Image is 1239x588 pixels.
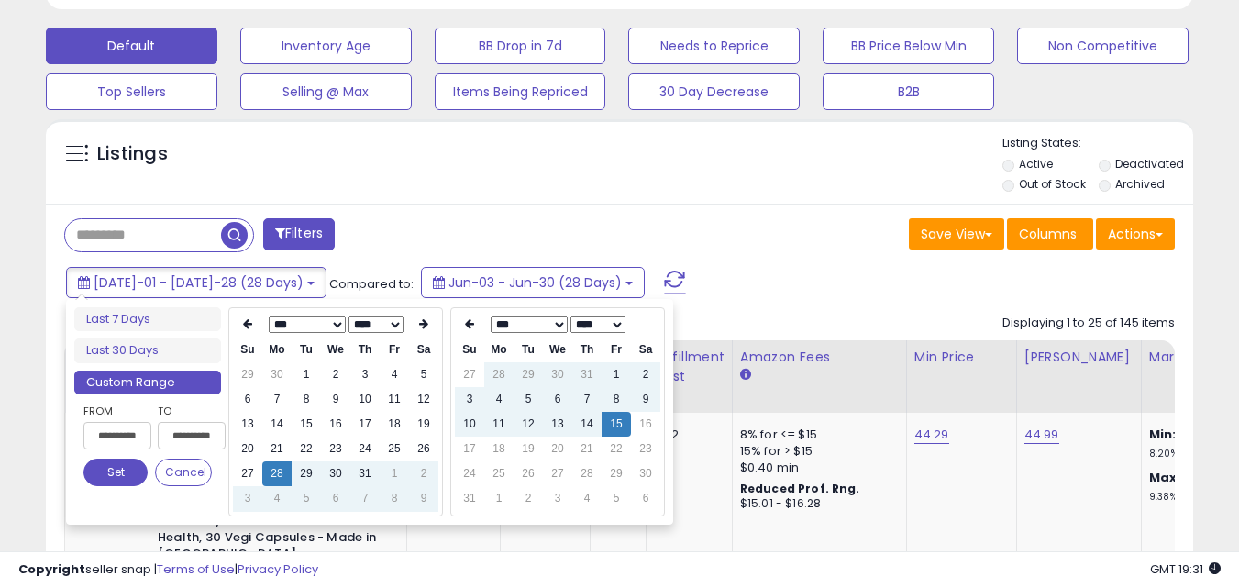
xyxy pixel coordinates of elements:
strong: Copyright [18,560,85,578]
td: 27 [233,461,262,486]
label: Archived [1115,176,1165,192]
button: Inventory Age [240,28,412,64]
th: Mo [484,338,514,362]
th: Su [233,338,262,362]
li: Custom Range [74,371,221,395]
th: Tu [514,338,543,362]
label: From [83,402,148,420]
button: Actions [1096,218,1175,250]
td: 24 [455,461,484,486]
div: [PERSON_NAME] [1024,348,1134,367]
td: 15 [292,412,321,437]
td: 8 [602,387,631,412]
td: 5 [409,362,438,387]
td: 17 [455,437,484,461]
b: Min: [1149,426,1177,443]
td: 13 [543,412,572,437]
td: 28 [572,461,602,486]
td: 20 [543,437,572,461]
button: Selling @ Max [240,73,412,110]
td: 3 [350,362,380,387]
td: 1 [380,461,409,486]
b: Max: [1149,469,1181,486]
td: 1 [292,362,321,387]
td: 29 [292,461,321,486]
td: 30 [321,461,350,486]
td: 30 [543,362,572,387]
button: BB Price Below Min [823,28,994,64]
td: 2 [321,362,350,387]
td: 29 [602,461,631,486]
p: Listing States: [1002,135,1193,152]
td: 3 [455,387,484,412]
li: Last 30 Days [74,338,221,363]
div: Displaying 1 to 25 of 145 items [1002,315,1175,332]
td: 2 [631,362,660,387]
button: Filters [263,218,335,250]
span: [DATE]-01 - [DATE]-28 (28 Days) [94,273,304,292]
th: We [321,338,350,362]
td: 20 [233,437,262,461]
td: 6 [233,387,262,412]
td: 18 [484,437,514,461]
button: Save View [909,218,1004,250]
div: Amazon Fees [740,348,899,367]
td: 26 [409,437,438,461]
h5: Listings [97,141,168,167]
td: 11 [484,412,514,437]
button: Needs to Reprice [628,28,800,64]
div: Min Price [914,348,1009,367]
span: Columns [1019,225,1077,243]
td: 31 [350,461,380,486]
td: 28 [484,362,514,387]
td: 10 [455,412,484,437]
th: We [543,338,572,362]
td: 30 [631,461,660,486]
td: 9 [409,486,438,511]
td: 23 [321,437,350,461]
td: 29 [233,362,262,387]
td: 6 [543,387,572,412]
td: 2 [409,461,438,486]
td: 16 [321,412,350,437]
li: Last 7 Days [74,307,221,332]
td: 10 [350,387,380,412]
td: 8 [292,387,321,412]
div: seller snap | | [18,561,318,579]
div: 5.92 [654,427,718,443]
a: Privacy Policy [238,560,318,578]
td: 4 [262,486,292,511]
div: $0.40 min [740,460,892,476]
th: Th [572,338,602,362]
div: $15.01 - $16.28 [740,496,892,512]
button: Cancel [155,459,212,486]
th: Sa [409,338,438,362]
td: 7 [262,387,292,412]
td: 7 [572,387,602,412]
th: Su [455,338,484,362]
td: 4 [484,387,514,412]
td: 23 [631,437,660,461]
td: 8 [380,486,409,511]
td: 25 [484,461,514,486]
span: Jun-03 - Jun-30 (28 Days) [448,273,622,292]
td: 6 [321,486,350,511]
button: Items Being Repriced [435,73,606,110]
button: BB Drop in 7d [435,28,606,64]
th: Th [350,338,380,362]
div: 15% for > $15 [740,443,892,460]
td: 27 [455,362,484,387]
td: 17 [350,412,380,437]
button: Jun-03 - Jun-30 (28 Days) [421,267,645,298]
a: 44.29 [914,426,949,444]
th: Mo [262,338,292,362]
label: Out of Stock [1019,176,1086,192]
th: Sa [631,338,660,362]
td: 25 [380,437,409,461]
td: 4 [572,486,602,511]
td: 14 [572,412,602,437]
td: 21 [572,437,602,461]
div: Fulfillment Cost [654,348,725,386]
button: [DATE]-01 - [DATE]-28 (28 Days) [66,267,326,298]
div: 8% for <= $15 [740,427,892,443]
